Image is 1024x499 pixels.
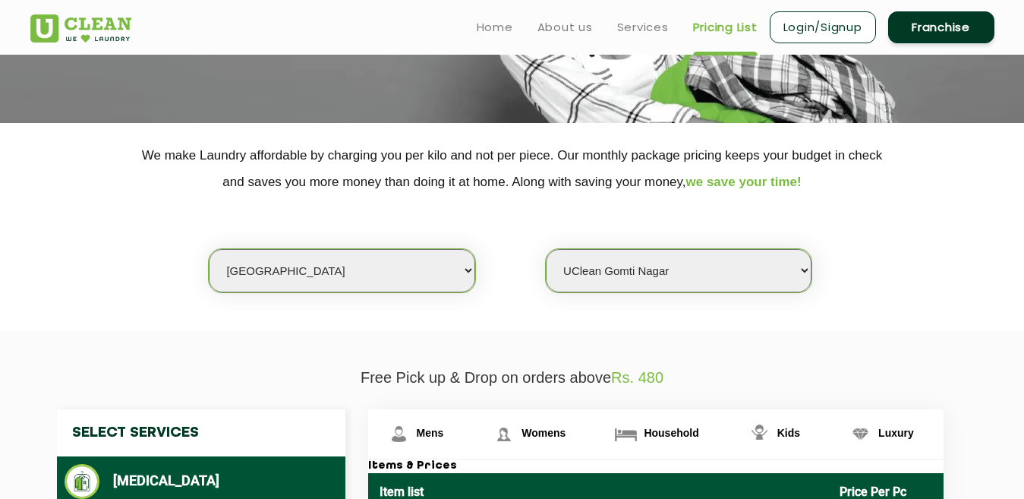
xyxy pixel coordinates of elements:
img: Mens [386,421,412,447]
span: Household [644,427,698,439]
p: Free Pick up & Drop on orders above [30,369,994,387]
a: About us [537,18,593,36]
a: Home [477,18,513,36]
span: Rs. 480 [611,369,663,386]
p: We make Laundry affordable by charging you per kilo and not per piece. Our monthly package pricin... [30,142,994,195]
img: Luxury [847,421,874,447]
h4: Select Services [57,409,345,456]
img: UClean Laundry and Dry Cleaning [30,14,131,43]
img: Kids [746,421,773,447]
a: Services [617,18,669,36]
span: we save your time! [686,175,802,189]
img: Household [613,421,639,447]
span: Luxury [878,427,914,439]
a: Login/Signup [770,11,876,43]
img: Dry Cleaning [65,464,100,499]
span: Mens [417,427,444,439]
span: Womens [521,427,566,439]
span: Kids [777,427,800,439]
h3: Items & Prices [368,460,944,473]
li: [MEDICAL_DATA] [65,464,338,499]
a: Franchise [888,11,994,43]
a: Pricing List [693,18,758,36]
img: Womens [490,421,517,447]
